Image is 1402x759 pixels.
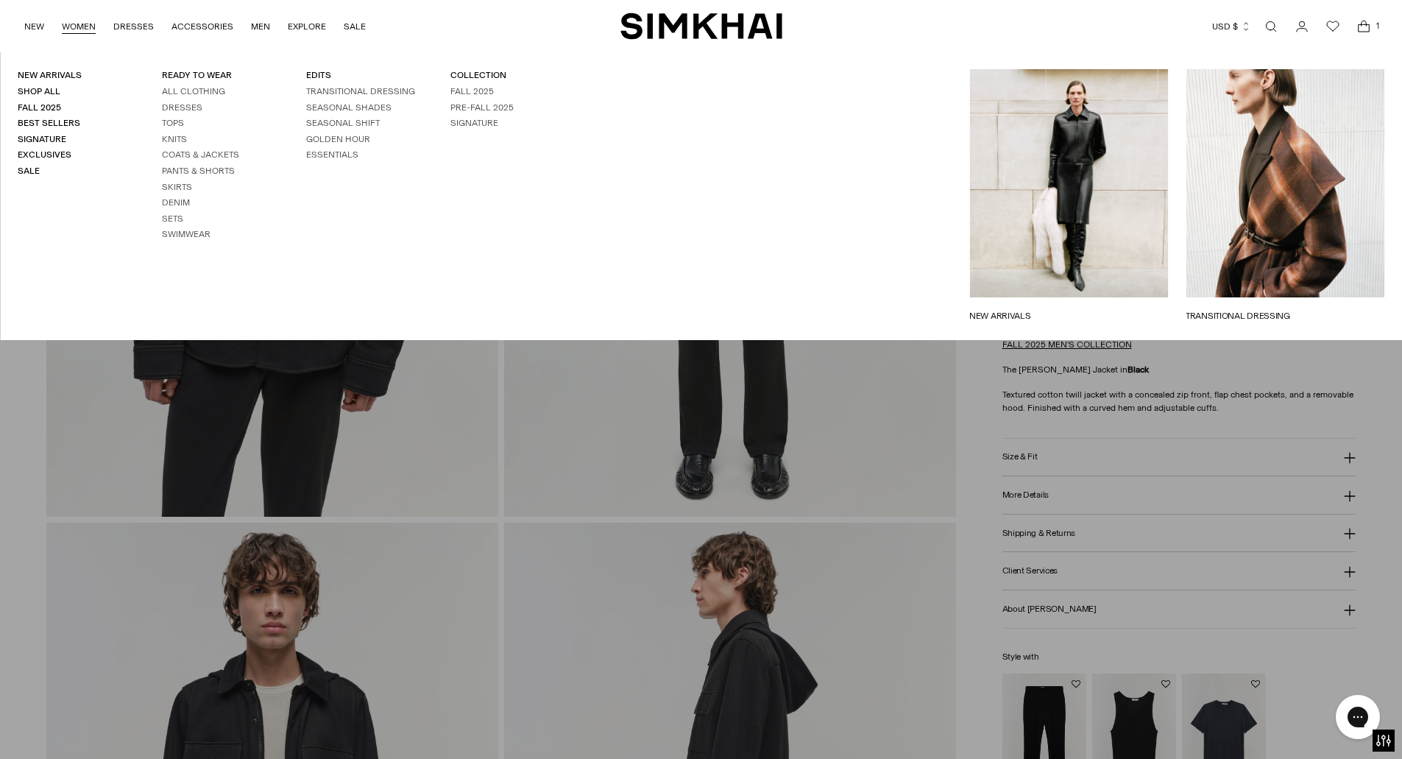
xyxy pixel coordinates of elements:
a: Open cart modal [1349,12,1378,41]
a: EXPLORE [288,10,326,43]
a: NEW [24,10,44,43]
button: USD $ [1212,10,1251,43]
a: Go to the account page [1287,12,1317,41]
a: Open search modal [1256,12,1286,41]
a: MEN [251,10,270,43]
iframe: Gorgias live chat messenger [1328,690,1387,744]
a: SIMKHAI [620,12,782,40]
span: 1 [1371,19,1384,32]
a: SALE [344,10,366,43]
a: ACCESSORIES [171,10,233,43]
a: Wishlist [1318,12,1348,41]
a: WOMEN [62,10,96,43]
a: DRESSES [113,10,154,43]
